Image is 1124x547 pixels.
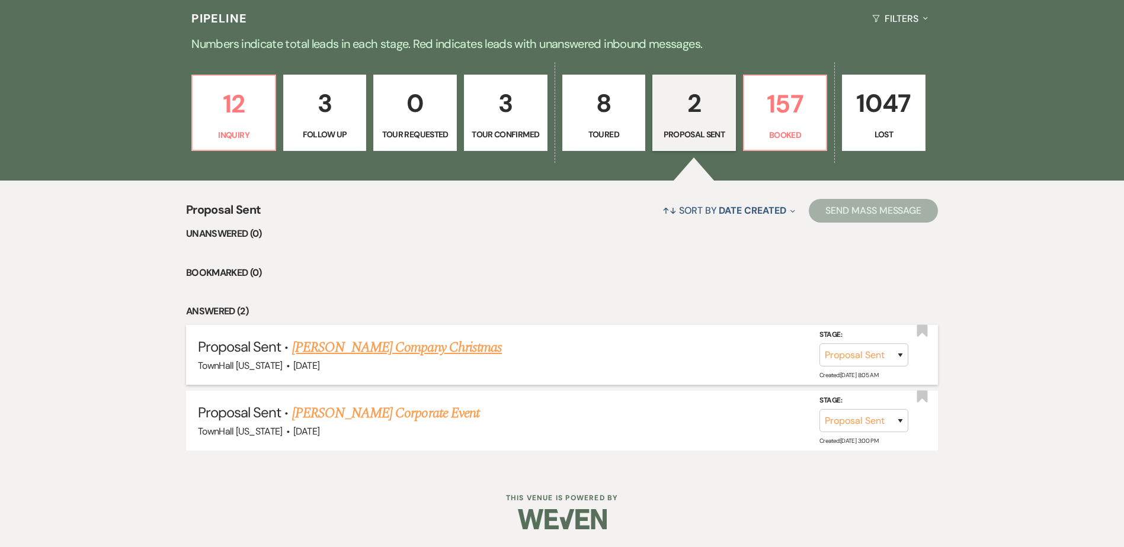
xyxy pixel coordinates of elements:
a: 12Inquiry [191,75,276,152]
p: 0 [381,83,449,123]
p: Tour Confirmed [472,128,540,141]
button: Send Mass Message [809,199,938,223]
p: Proposal Sent [660,128,728,141]
p: Follow Up [291,128,359,141]
h3: Pipeline [191,10,247,27]
p: 1047 [850,83,918,123]
span: Proposal Sent [186,201,261,226]
span: Created: [DATE] 8:05 AM [819,371,878,379]
p: Lost [850,128,918,141]
a: 157Booked [743,75,828,152]
p: Toured [570,128,638,141]
p: Numbers indicate total leads in each stage. Red indicates leads with unanswered inbound messages. [136,34,989,53]
li: Bookmarked (0) [186,265,938,281]
p: 3 [472,83,540,123]
p: Inquiry [200,128,268,141]
button: Sort By Date Created [658,195,800,226]
p: 12 [200,84,268,124]
label: Stage: [819,394,908,407]
span: TownHall [US_STATE] [198,359,283,372]
a: 8Toured [562,75,646,152]
p: 8 [570,83,638,123]
p: Booked [751,128,819,141]
a: [PERSON_NAME] Company Christmas [292,337,502,358]
p: 2 [660,83,728,123]
span: ↑↓ [662,204,677,217]
span: Proposal Sent [198,403,281,421]
a: 0Tour Requested [373,75,457,152]
p: 3 [291,83,359,123]
span: Created: [DATE] 3:00 PM [819,437,878,445]
img: Weven Logo [518,498,607,540]
a: 3Tour Confirmed [464,75,547,152]
span: [DATE] [293,359,319,372]
p: Tour Requested [381,128,449,141]
li: Unanswered (0) [186,226,938,242]
a: 2Proposal Sent [652,75,736,152]
p: 157 [751,84,819,124]
label: Stage: [819,329,908,342]
span: Date Created [719,204,786,217]
li: Answered (2) [186,304,938,319]
span: [DATE] [293,425,319,437]
a: [PERSON_NAME] Corporate Event [292,403,479,424]
span: TownHall [US_STATE] [198,425,283,437]
a: 1047Lost [842,75,926,152]
span: Proposal Sent [198,337,281,356]
button: Filters [867,3,932,34]
a: 3Follow Up [283,75,367,152]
